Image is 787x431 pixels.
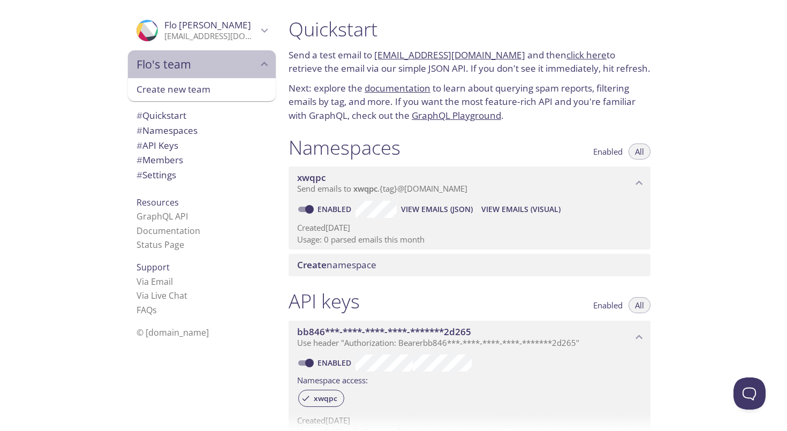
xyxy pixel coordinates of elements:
[137,327,209,338] span: © [DOMAIN_NAME]
[297,183,467,194] span: Send emails to . {tag} @[DOMAIN_NAME]
[137,196,179,208] span: Resources
[289,17,650,41] h1: Quickstart
[481,203,561,216] span: View Emails (Visual)
[289,167,650,200] div: xwqpc namespace
[365,82,430,94] a: documentation
[153,304,157,316] span: s
[297,372,368,387] label: Namespace access:
[137,82,267,96] span: Create new team
[397,201,477,218] button: View Emails (JSON)
[164,31,258,42] p: [EMAIL_ADDRESS][DOMAIN_NAME]
[401,203,473,216] span: View Emails (JSON)
[587,143,629,160] button: Enabled
[587,297,629,313] button: Enabled
[566,49,607,61] a: click here
[137,210,188,222] a: GraphQL API
[289,81,650,123] p: Next: explore the to learn about querying spam reports, filtering emails by tag, and more. If you...
[128,108,276,123] div: Quickstart
[289,48,650,75] p: Send a test email to and then to retrieve the email via our simple JSON API. If you don't see it ...
[128,13,276,48] div: Flo vanderHam
[128,123,276,138] div: Namespaces
[316,358,355,368] a: Enabled
[353,183,377,194] span: xwqpc
[297,259,376,271] span: namespace
[297,259,327,271] span: Create
[137,124,142,137] span: #
[412,109,501,122] a: GraphQL Playground
[297,171,326,184] span: xwqpc
[137,154,142,166] span: #
[137,239,184,251] a: Status Page
[629,143,650,160] button: All
[164,19,251,31] span: Flo [PERSON_NAME]
[374,49,525,61] a: [EMAIL_ADDRESS][DOMAIN_NAME]
[289,254,650,276] div: Create namespace
[733,377,766,410] iframe: Help Scout Beacon - Open
[137,290,187,301] a: Via Live Chat
[128,138,276,153] div: API Keys
[137,169,142,181] span: #
[137,276,173,288] a: Via Email
[289,289,360,313] h1: API keys
[137,225,200,237] a: Documentation
[128,50,276,78] div: Flo's team
[297,234,642,245] p: Usage: 0 parsed emails this month
[137,139,178,152] span: API Keys
[137,139,142,152] span: #
[137,109,142,122] span: #
[629,297,650,313] button: All
[137,154,183,166] span: Members
[316,204,355,214] a: Enabled
[307,394,344,403] span: xwqpc
[137,304,157,316] a: FAQ
[128,153,276,168] div: Members
[137,169,176,181] span: Settings
[137,124,198,137] span: Namespaces
[298,390,344,407] div: xwqpc
[137,57,258,72] span: Flo's team
[297,222,642,233] p: Created [DATE]
[128,168,276,183] div: Team Settings
[477,201,565,218] button: View Emails (Visual)
[289,135,400,160] h1: Namespaces
[137,261,170,273] span: Support
[128,78,276,102] div: Create new team
[137,109,186,122] span: Quickstart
